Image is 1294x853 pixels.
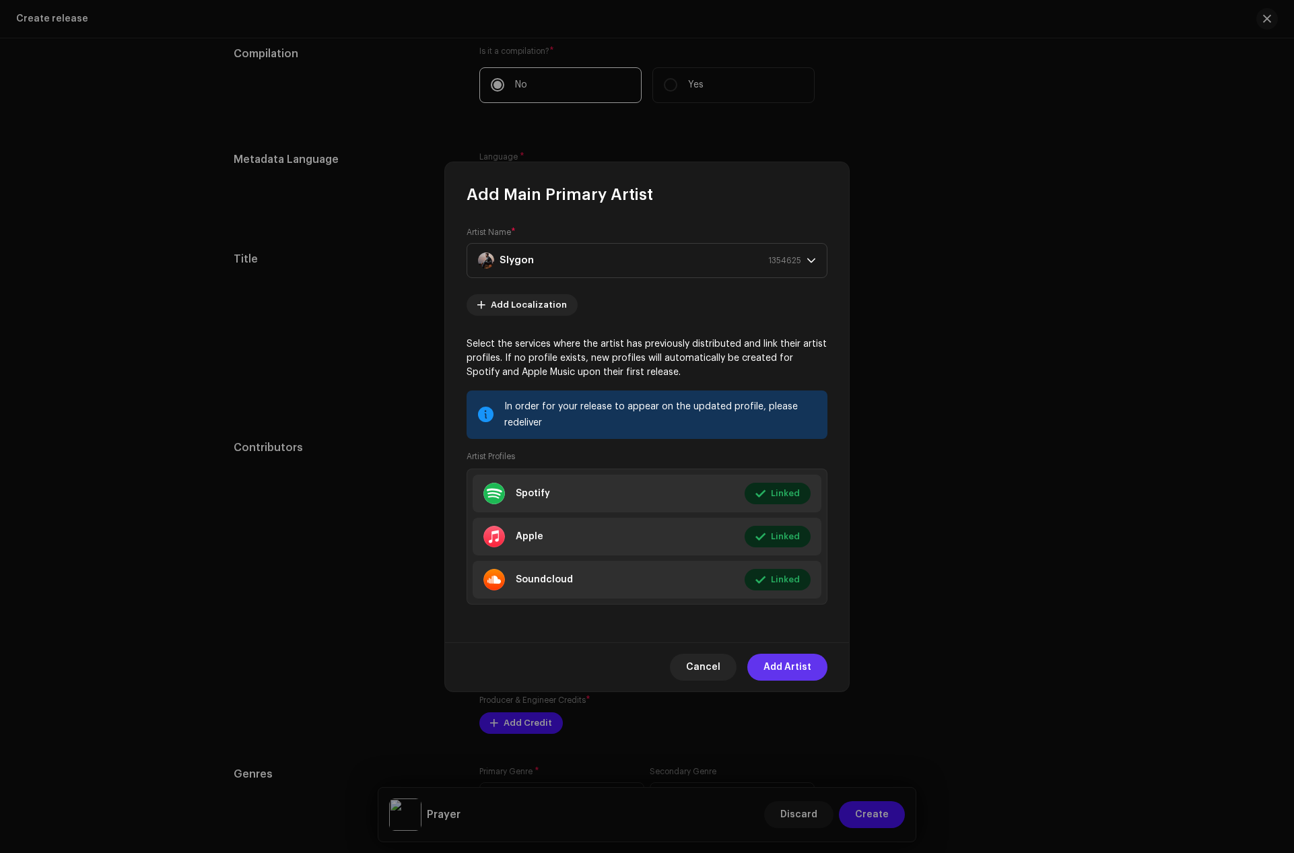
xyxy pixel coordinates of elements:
span: Add Main Primary Artist [467,184,653,205]
button: Linked [745,569,811,590]
span: Add Artist [763,654,811,681]
span: Linked [771,566,800,593]
div: Spotify [516,488,550,499]
label: Artist Name [467,227,516,238]
div: dropdown trigger [807,244,816,277]
button: Linked [745,526,811,547]
span: Linked [771,523,800,550]
small: Artist Profiles [467,450,515,463]
button: Add Artist [747,654,827,681]
span: Slygon [478,244,807,277]
button: Linked [745,483,811,504]
div: Soundcloud [516,574,573,585]
button: Add Localization [467,294,578,316]
div: In order for your release to appear on the updated profile, please redeliver [504,399,817,431]
span: Linked [771,480,800,507]
span: Cancel [686,654,720,681]
button: Cancel [670,654,737,681]
strong: Slygon [500,244,534,277]
img: cdcd64f8-a49c-42c4-8b2b-bafc8efbc80e [478,252,494,269]
p: Select the services where the artist has previously distributed and link their artist profiles. I... [467,337,827,380]
span: Add Localization [491,292,567,318]
div: Apple [516,531,543,542]
span: 1354625 [768,244,801,277]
